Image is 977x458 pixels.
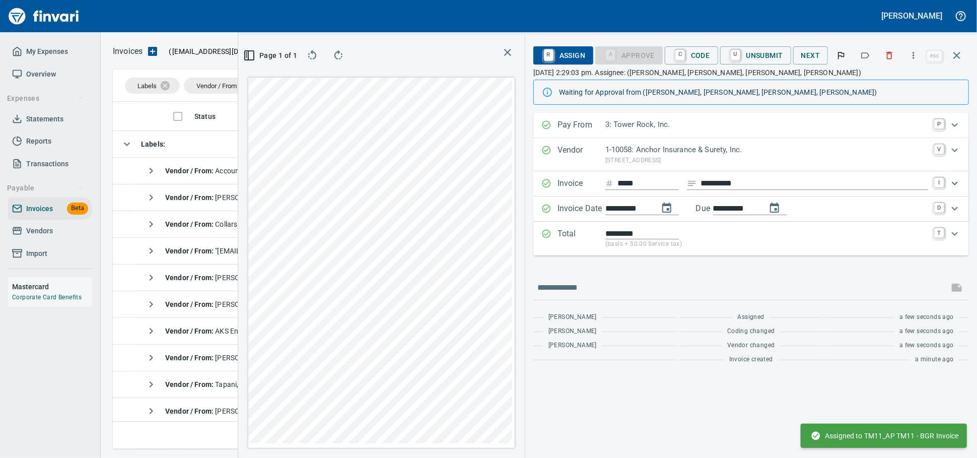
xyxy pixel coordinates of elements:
span: Vendor changed [727,341,775,351]
span: Labels [137,82,157,90]
a: esc [927,50,942,61]
h5: [PERSON_NAME] [882,11,942,21]
button: Payable [3,179,87,198]
p: ( ) [163,46,290,56]
a: InvoicesBeta [8,198,92,220]
span: [PERSON_NAME] <[EMAIL_ADDRESS][DOMAIN_NAME]> [165,354,393,362]
span: Assigned to TM11_AP TM11 - BGR Invoice [811,431,959,441]
span: Import [26,247,47,260]
strong: Vendor / From : [165,247,215,255]
p: Vendor [557,144,605,165]
a: C [675,49,685,60]
a: T [934,228,944,238]
button: Labels [854,44,876,67]
p: Invoices [113,45,143,57]
button: Flag [830,44,852,67]
p: Pay From [557,119,605,132]
svg: Invoice number [605,177,613,189]
button: change date [655,196,679,220]
a: Transactions [8,153,92,175]
span: a few seconds ago [899,341,954,351]
a: Reports [8,130,92,153]
a: R [544,49,553,60]
a: Vendors [8,220,92,242]
span: Status [194,110,216,122]
span: Invoice created [729,355,773,365]
div: Expand [533,113,969,138]
div: Waiting for Approval from ([PERSON_NAME], [PERSON_NAME], [PERSON_NAME], [PERSON_NAME]) [559,83,960,101]
span: Status [194,110,229,122]
strong: Vendor / From : [165,327,215,335]
a: I [934,177,944,187]
p: [DATE] 2:29:03 pm. Assignee: ([PERSON_NAME], [PERSON_NAME], [PERSON_NAME], [PERSON_NAME]) [533,68,969,78]
span: Invoices [26,203,53,215]
span: This records your message into the invoice and notifies anyone mentioned [945,276,969,300]
span: Vendors [26,225,53,237]
a: Statements [8,108,92,130]
strong: Labels : [141,140,165,148]
h6: Mastercard [12,281,92,292]
div: Coding Required [595,50,663,58]
button: UUnsubmit [720,46,791,64]
span: Reports [26,135,51,148]
a: My Expenses [8,40,92,63]
div: Expand [533,138,969,171]
p: Invoice [557,177,605,190]
span: Assigned [738,312,764,322]
button: CCode [665,46,718,64]
span: [EMAIL_ADDRESS][DOMAIN_NAME] [171,46,287,56]
div: Expand [533,222,969,255]
div: Expand [533,197,969,222]
div: Vendor / From [184,78,260,94]
p: 3: Tower Rock, Inc. [605,119,928,130]
span: Page 1 of 1 [250,49,292,62]
span: [PERSON_NAME] <[PERSON_NAME][EMAIL_ADDRESS][PERSON_NAME][DOMAIN_NAME]> [165,300,503,308]
span: a minute ago [915,355,954,365]
strong: Vendor / From : [165,354,215,362]
a: D [934,203,944,213]
span: Collars LLC (1-39883) [165,220,285,228]
p: Due [696,203,744,215]
button: Upload an Invoice [143,45,163,57]
span: [PERSON_NAME] [548,312,597,322]
p: [STREET_ADDRESS] [605,156,928,166]
button: Page 1 of 1 [246,46,296,64]
span: Overview [26,68,56,81]
span: My Expenses [26,45,68,58]
button: Expenses [3,89,87,108]
button: Discard [878,44,900,67]
img: Finvari [6,4,82,28]
span: Transactions [26,158,68,170]
button: Next [793,46,828,65]
span: AKS Engineering & Forestry, LLC (1-10029) [165,327,351,335]
strong: Vendor / From : [165,274,215,282]
div: Labels [125,78,180,94]
a: Import [8,242,92,265]
svg: Invoice description [687,178,697,188]
nav: breadcrumb [113,45,143,57]
p: Invoice Date [557,203,605,216]
strong: Vendor / From : [165,193,215,202]
p: Total [557,228,605,249]
span: Payable [7,182,83,194]
span: Assign [541,47,585,64]
p: 1-10058: Anchor Insurance & Surety, Inc. [605,144,928,156]
button: More [902,44,925,67]
span: [PERSON_NAME] <[EMAIL_ADDRESS][DOMAIN_NAME]> [165,407,393,415]
a: P [934,119,944,129]
span: [PERSON_NAME] [548,341,597,351]
span: Beta [67,203,88,214]
button: [PERSON_NAME] [879,8,945,24]
div: Expand [533,171,969,197]
span: Statements [26,113,63,125]
strong: Vendor / From : [165,380,215,388]
strong: Vendor / From : [165,300,215,308]
span: Expenses [7,92,83,105]
span: Accounts Receivable <[EMAIL_ADDRESS][DOMAIN_NAME]> [165,167,404,175]
span: [PERSON_NAME] Group Peterbilt([MEDICAL_DATA]) (1-38196) [165,274,413,282]
span: a few seconds ago [899,312,954,322]
a: Corporate Card Benefits [12,294,82,301]
strong: Vendor / From : [165,407,215,415]
span: Next [801,49,820,62]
